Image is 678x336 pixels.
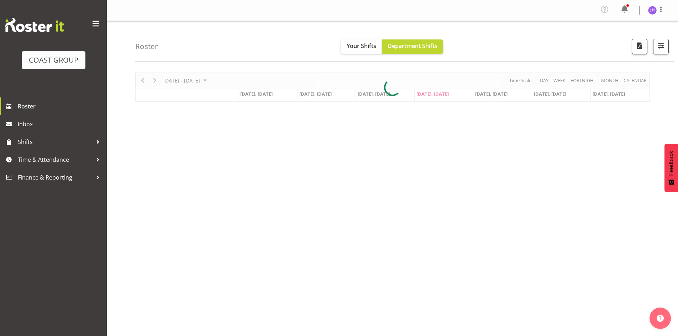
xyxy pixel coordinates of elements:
[632,39,647,54] button: Download a PDF of the roster according to the set date range.
[18,101,103,112] span: Roster
[18,154,93,165] span: Time & Attendance
[341,39,382,54] button: Your Shifts
[653,39,669,54] button: Filter Shifts
[18,119,103,129] span: Inbox
[135,42,158,50] h4: Roster
[668,151,674,176] span: Feedback
[18,172,93,183] span: Finance & Reporting
[657,315,664,322] img: help-xxl-2.png
[5,18,64,32] img: Rosterit website logo
[648,6,657,15] img: jeremy-hogan1166.jpg
[664,144,678,192] button: Feedback - Show survey
[382,39,443,54] button: Department Shifts
[347,42,376,50] span: Your Shifts
[18,137,93,147] span: Shifts
[388,42,437,50] span: Department Shifts
[29,55,78,65] div: COAST GROUP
